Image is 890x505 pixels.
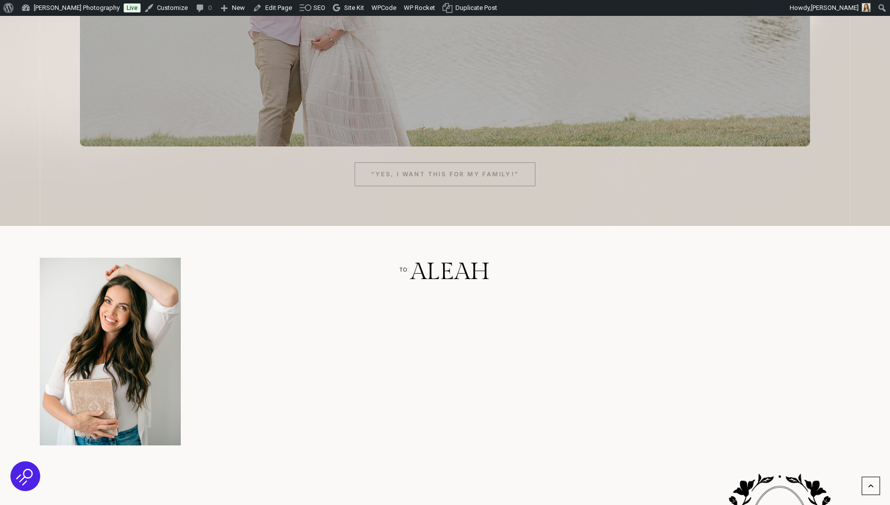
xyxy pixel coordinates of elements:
h2: ALEAH [244,258,646,287]
img: photo of Aleah Gregory Indy photographer holding album [40,258,181,445]
span: [PERSON_NAME] [811,4,859,11]
a: “Yes, I want this for my family!” [355,162,535,186]
span: “Yes, I want this for my family!” [371,169,519,179]
sub: TO: [399,267,409,273]
a: Scroll to top [862,477,880,495]
a: Live [124,3,141,12]
span: Site Kit [344,4,364,11]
